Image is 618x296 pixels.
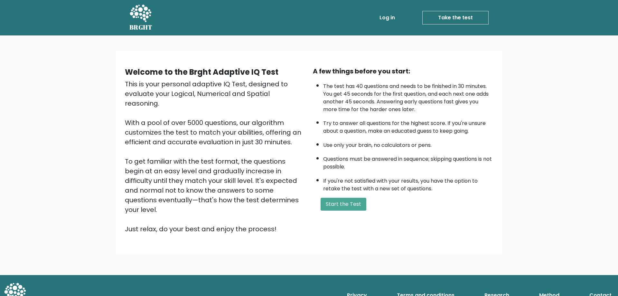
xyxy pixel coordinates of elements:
[125,67,278,77] b: Welcome to the Brght Adaptive IQ Test
[422,11,489,24] a: Take the test
[377,11,398,24] a: Log in
[125,79,305,234] div: This is your personal adaptive IQ Test, designed to evaluate your Logical, Numerical and Spatial ...
[323,152,493,171] li: Questions must be answered in sequence; skipping questions is not possible.
[321,198,366,211] button: Start the Test
[129,3,153,33] a: BRGHT
[129,24,153,31] h5: BRGHT
[313,66,493,76] div: A few things before you start:
[323,174,493,193] li: If you're not satisfied with your results, you have the option to retake the test with a new set ...
[323,79,493,113] li: The test has 40 questions and needs to be finished in 30 minutes. You get 45 seconds for the firs...
[323,138,493,149] li: Use only your brain, no calculators or pens.
[323,116,493,135] li: Try to answer all questions for the highest score. If you're unsure about a question, make an edu...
